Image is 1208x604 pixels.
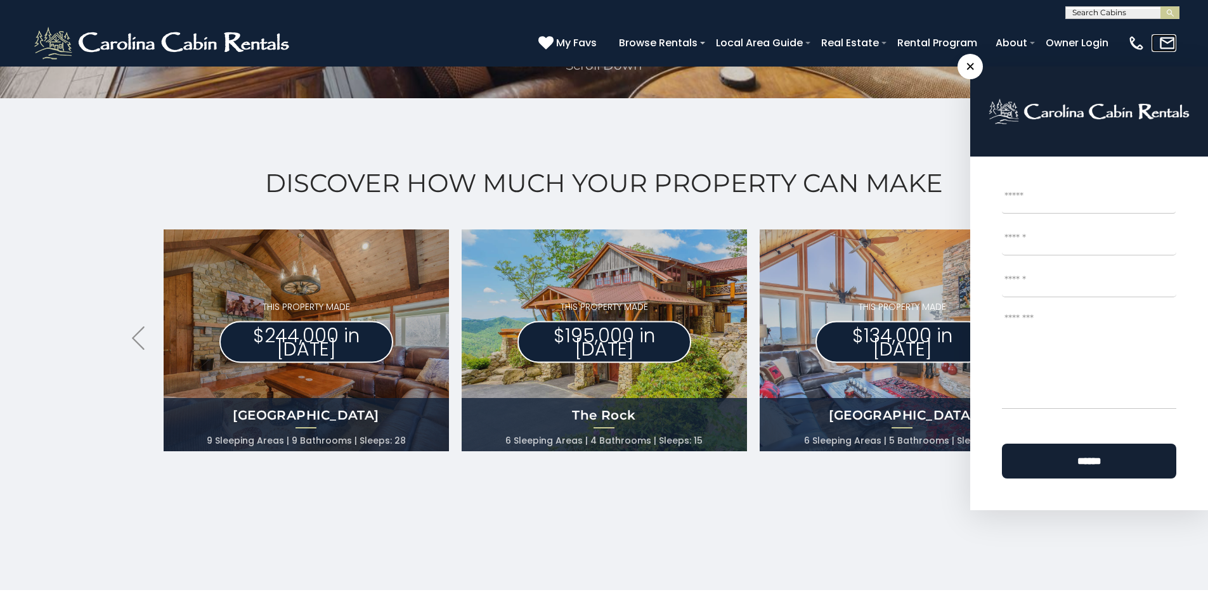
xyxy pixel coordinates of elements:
p: $244,000 in [DATE] [219,321,393,363]
span: My Favs [556,35,597,51]
li: 4 Bathrooms [590,432,656,449]
p: THIS PROPERTY MADE [517,300,691,314]
a: THIS PROPERTY MADE $134,000 in [DATE] [GEOGRAPHIC_DATA] 6 Sleeping Areas 5 Bathrooms Sleeps: 18 [760,229,1045,451]
a: Owner Login [1039,32,1115,54]
a: Real Estate [815,32,885,54]
li: Sleeps: 28 [360,432,406,449]
h2: Discover How Much Your Property Can Make [32,169,1176,198]
p: $195,000 in [DATE] [517,321,691,363]
a: Browse Rentals [613,32,704,54]
li: 9 Sleeping Areas [207,432,289,449]
a: Rental Program [891,32,984,54]
h4: The Rock [462,406,747,424]
li: 9 Bathrooms [292,432,357,449]
li: 6 Sleeping Areas [505,432,588,449]
img: logo [989,98,1190,125]
a: THIS PROPERTY MADE $195,000 in [DATE] The Rock 6 Sleeping Areas 4 Bathrooms Sleeps: 15 [462,229,747,451]
li: 6 Sleeping Areas [804,432,887,449]
li: 5 Bathrooms [889,432,954,449]
li: Sleeps: 18 [957,432,1001,449]
a: THIS PROPERTY MADE $244,000 in [DATE] [GEOGRAPHIC_DATA] 9 Sleeping Areas 9 Bathrooms Sleeps: 28 [164,229,449,451]
p: THIS PROPERTY MADE [219,300,393,314]
li: Sleeps: 15 [659,432,703,449]
h4: [GEOGRAPHIC_DATA] [164,406,449,424]
img: phone-regular-white.png [1127,34,1145,52]
span: × [958,54,983,79]
a: About [989,32,1034,54]
img: White-1-2.png [32,24,295,62]
a: Local Area Guide [710,32,809,54]
img: mail-regular-white.png [1159,34,1176,52]
p: $134,000 in [DATE] [815,321,989,363]
a: My Favs [538,35,600,51]
p: THIS PROPERTY MADE [815,300,989,314]
h4: [GEOGRAPHIC_DATA] [760,406,1045,424]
